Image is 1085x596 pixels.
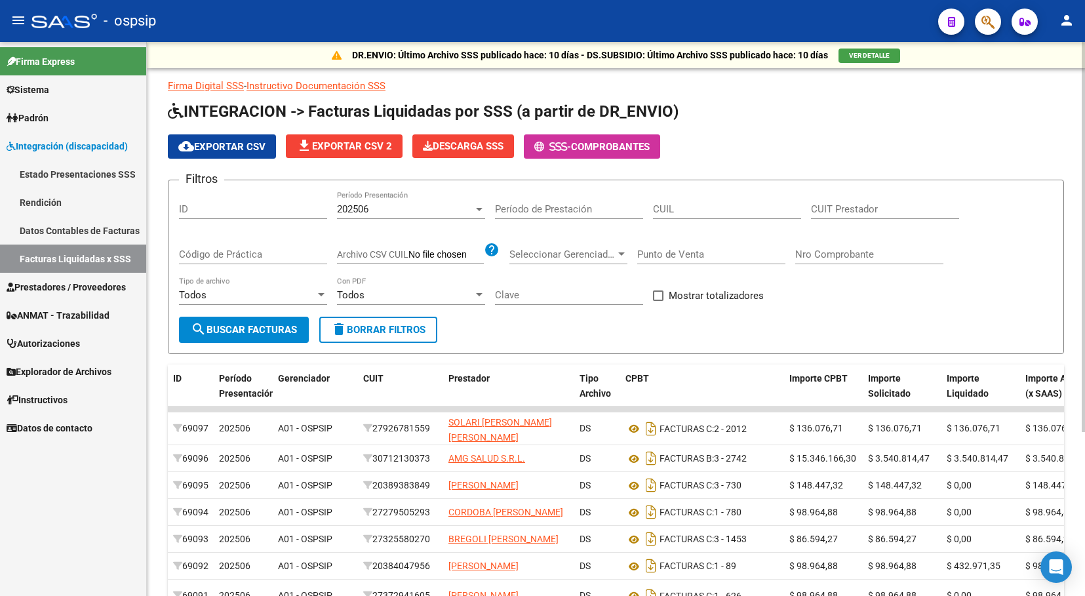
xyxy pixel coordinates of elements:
[179,289,207,301] span: Todos
[448,561,519,571] span: [PERSON_NAME]
[7,308,109,323] span: ANMAT - Trazabilidad
[168,134,276,159] button: Exportar CSV
[580,453,591,464] span: DS
[580,507,591,517] span: DS
[660,481,714,491] span: FACTURAS C:
[868,507,917,517] span: $ 98.964,88
[331,324,425,336] span: Borrar Filtros
[273,365,358,422] datatable-header-cell: Gerenciador
[286,134,403,158] button: Exportar CSV 2
[7,111,49,125] span: Padrón
[660,507,714,518] span: FACTURAS C:
[173,373,182,384] span: ID
[423,140,503,152] span: Descarga SSS
[789,423,843,433] span: $ 136.076,71
[642,528,660,549] i: Descargar documento
[191,324,297,336] span: Buscar Facturas
[278,453,332,464] span: A01 - OSPSIP
[219,561,250,571] span: 202506
[331,321,347,337] mat-icon: delete
[173,532,208,547] div: 69093
[789,534,838,544] span: $ 86.594,27
[789,507,838,517] span: $ 98.964,88
[352,48,828,62] p: DR.ENVIO: Último Archivo SSS publicado hace: 10 días - DS.SUBSIDIO: Último Archivo SSS publicado ...
[1059,12,1075,28] mat-icon: person
[868,561,917,571] span: $ 98.964,88
[625,502,779,523] div: 1 - 780
[219,453,250,464] span: 202506
[947,373,989,399] span: Importe Liquidado
[337,203,368,215] span: 202506
[219,507,250,517] span: 202506
[363,478,438,493] div: 20389383849
[642,555,660,576] i: Descargar documento
[168,80,244,92] a: Firma Digital SSS
[534,141,571,153] span: -
[947,423,1000,433] span: $ 136.076,71
[278,534,332,544] span: A01 - OSPSIP
[448,480,519,490] span: [PERSON_NAME]
[173,421,208,436] div: 69097
[868,373,911,399] span: Importe Solicitado
[784,365,863,422] datatable-header-cell: Importe CPBT
[625,448,779,469] div: 3 - 2742
[337,289,365,301] span: Todos
[443,365,574,422] datatable-header-cell: Prestador
[219,534,250,544] span: 202506
[571,141,650,153] span: Comprobantes
[191,321,207,337] mat-icon: search
[278,423,332,433] span: A01 - OSPSIP
[363,451,438,466] div: 30712130373
[947,453,1008,464] span: $ 3.540.814,47
[337,249,408,260] span: Archivo CSV CUIL
[868,534,917,544] span: $ 86.594,27
[363,421,438,436] div: 27926781559
[868,423,922,433] span: $ 136.076,71
[296,140,392,152] span: Exportar CSV 2
[7,421,92,435] span: Datos de contacto
[296,138,312,153] mat-icon: file_download
[625,475,779,496] div: 3 - 730
[789,453,856,464] span: $ 15.346.166,30
[168,365,214,422] datatable-header-cell: ID
[219,480,250,490] span: 202506
[669,288,764,304] span: Mostrar totalizadores
[219,423,250,433] span: 202506
[660,534,714,545] span: FACTURAS C:
[179,317,309,343] button: Buscar Facturas
[173,559,208,574] div: 69092
[947,480,972,490] span: $ 0,00
[278,480,332,490] span: A01 - OSPSIP
[625,555,779,576] div: 1 - 89
[789,480,843,490] span: $ 148.447,32
[1025,507,1074,517] span: $ 98.964,88
[247,80,385,92] a: Instructivo Documentación SSS
[642,475,660,496] i: Descargar documento
[179,170,224,188] h3: Filtros
[168,79,1064,93] p: -
[580,373,611,399] span: Tipo Archivo
[580,480,591,490] span: DS
[947,561,1000,571] span: $ 432.971,35
[660,561,714,572] span: FACTURAS C:
[363,532,438,547] div: 27325580270
[580,534,591,544] span: DS
[1025,423,1079,433] span: $ 136.076,71
[625,418,779,439] div: 2 - 2012
[448,373,490,384] span: Prestador
[1025,480,1079,490] span: $ 148.447,32
[789,561,838,571] span: $ 98.964,88
[7,336,80,351] span: Autorizaciones
[104,7,156,35] span: - ospsip
[7,365,111,379] span: Explorador de Archivos
[448,534,559,544] span: BREGOLI [PERSON_NAME]
[947,507,972,517] span: $ 0,00
[863,365,941,422] datatable-header-cell: Importe Solicitado
[849,52,890,59] span: VER DETALLE
[214,365,273,422] datatable-header-cell: Período Presentación
[7,139,128,153] span: Integración (discapacidad)
[642,448,660,469] i: Descargar documento
[448,453,525,464] span: AMG SALUD S.R.L.
[363,559,438,574] div: 20384047956
[947,534,972,544] span: $ 0,00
